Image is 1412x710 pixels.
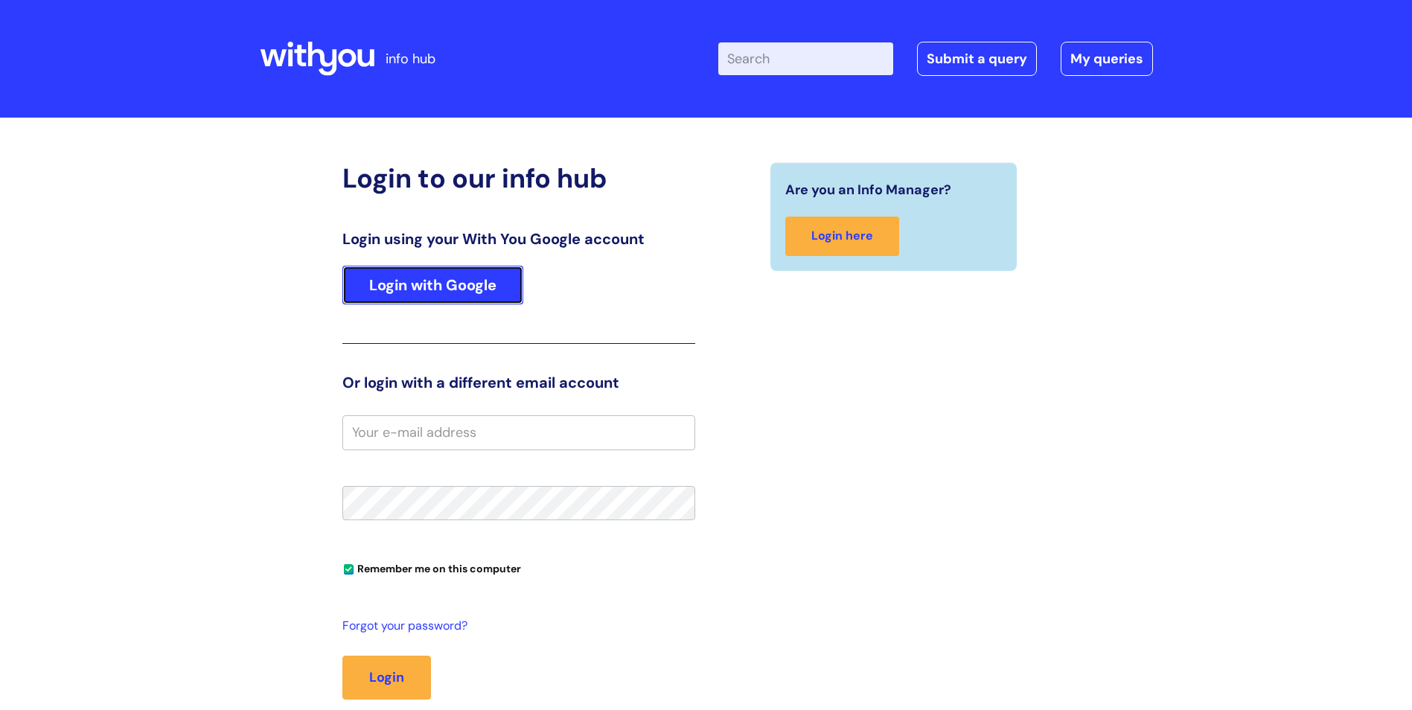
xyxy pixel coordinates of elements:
span: Are you an Info Manager? [785,178,951,202]
div: You can uncheck this option if you're logging in from a shared device [342,556,695,580]
a: My queries [1061,42,1153,76]
h3: Login using your With You Google account [342,230,695,248]
a: Forgot your password? [342,615,688,637]
input: Remember me on this computer [344,565,354,575]
a: Login here [785,217,899,256]
h3: Or login with a different email account [342,374,695,391]
h2: Login to our info hub [342,162,695,194]
label: Remember me on this computer [342,559,521,575]
button: Login [342,656,431,699]
a: Submit a query [917,42,1037,76]
input: Your e-mail address [342,415,695,450]
input: Search [718,42,893,75]
p: info hub [386,47,435,71]
a: Login with Google [342,266,523,304]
